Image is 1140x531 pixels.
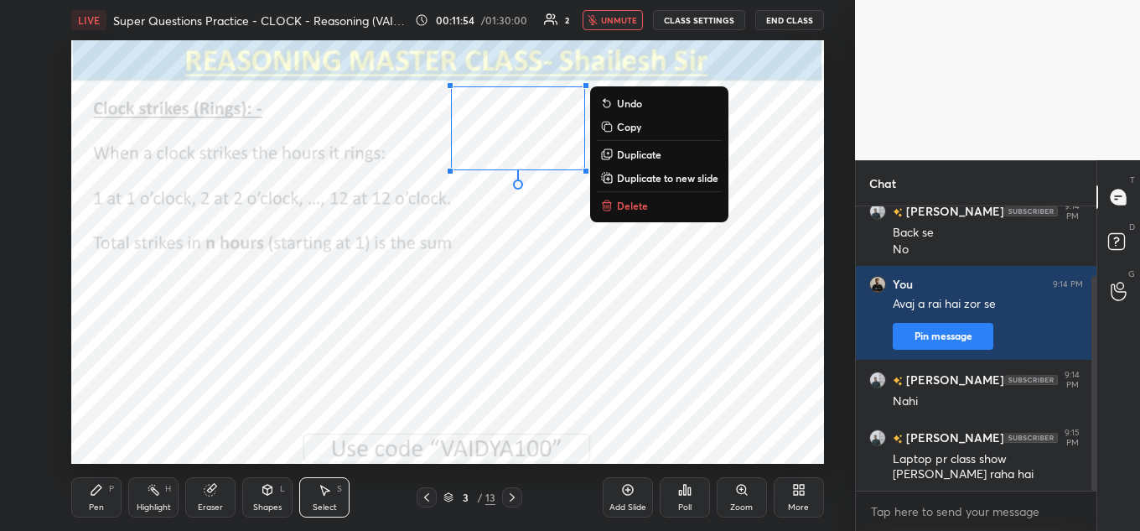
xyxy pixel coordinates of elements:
[653,10,745,30] button: CLASS SETTINGS
[71,10,106,30] div: LIVE
[893,277,913,292] h6: You
[597,117,722,137] button: Copy
[1130,174,1135,186] p: T
[280,485,285,493] div: L
[893,208,903,217] img: no-rating-badge.077c3623.svg
[730,503,753,512] div: Zoom
[903,203,1004,221] h6: [PERSON_NAME]
[313,503,337,512] div: Select
[1129,221,1135,233] p: D
[903,429,1004,447] h6: [PERSON_NAME]
[597,144,722,164] button: Duplicate
[609,503,646,512] div: Add Slide
[893,377,903,386] img: no-rating-badge.077c3623.svg
[89,503,104,512] div: Pen
[1128,268,1135,280] p: G
[893,296,1083,313] div: Avaj a rai hai zor se
[617,199,648,212] p: Delete
[893,242,1083,258] div: No
[337,485,342,493] div: S
[597,195,722,216] button: Delete
[1053,279,1083,289] div: 9:14 PM
[903,372,1004,389] h6: [PERSON_NAME]
[1061,370,1083,390] div: 9:14 PM
[869,276,886,293] img: 6da85954e4d94dd18dd5c6a481ba3d11.jpg
[755,10,824,30] button: End Class
[678,503,692,512] div: Poll
[1004,433,1058,443] img: 4P8fHbbgJtejmAAAAAElFTkSuQmCC
[869,203,886,220] img: 3
[597,93,722,113] button: Undo
[597,168,722,188] button: Duplicate to new slide
[869,372,886,388] img: 3
[477,492,482,502] div: /
[856,206,1096,491] div: grid
[869,429,886,446] img: 3
[485,490,495,505] div: 13
[109,485,114,493] div: P
[893,393,1083,410] div: Nahi
[601,14,637,26] span: unmute
[565,16,569,24] div: 2
[583,10,643,30] button: unmute
[137,503,171,512] div: Highlight
[198,503,223,512] div: Eraser
[617,96,642,110] p: Undo
[1004,206,1058,216] img: 4P8fHbbgJtejmAAAAAElFTkSuQmCC
[253,503,282,512] div: Shapes
[1004,375,1058,385] img: 4P8fHbbgJtejmAAAAAElFTkSuQmCC
[893,323,993,350] button: Pin message
[1061,428,1083,448] div: 9:15 PM
[113,13,408,29] h4: Super Questions Practice - CLOCK - Reasoning (VAIDYA100)
[856,161,909,206] p: Chat
[617,148,661,161] p: Duplicate
[893,225,1083,242] div: Back se
[1061,201,1083,221] div: 9:14 PM
[788,503,809,512] div: More
[893,435,903,444] img: no-rating-badge.077c3623.svg
[457,492,474,502] div: 3
[617,120,641,133] p: Copy
[165,485,171,493] div: H
[617,171,718,185] p: Duplicate to new slide
[893,451,1083,483] div: Laptop pr class show [PERSON_NAME] raha hai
